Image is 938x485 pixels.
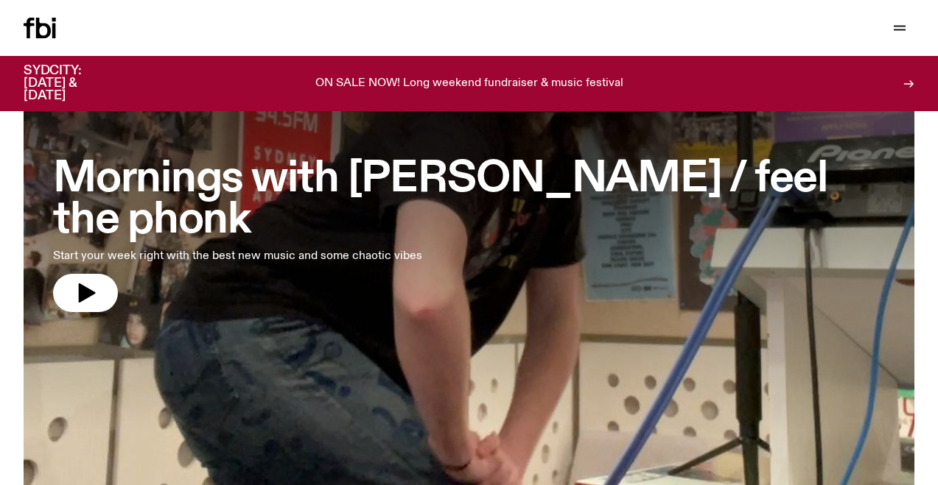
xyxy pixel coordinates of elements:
p: Start your week right with the best new music and some chaotic vibes [53,247,430,265]
h3: SYDCITY: [DATE] & [DATE] [24,65,118,102]
p: ON SALE NOW! Long weekend fundraiser & music festival [315,77,623,91]
a: Mornings with [PERSON_NAME] / feel the phonkStart your week right with the best new music and som... [53,144,885,312]
h3: Mornings with [PERSON_NAME] / feel the phonk [53,159,885,241]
